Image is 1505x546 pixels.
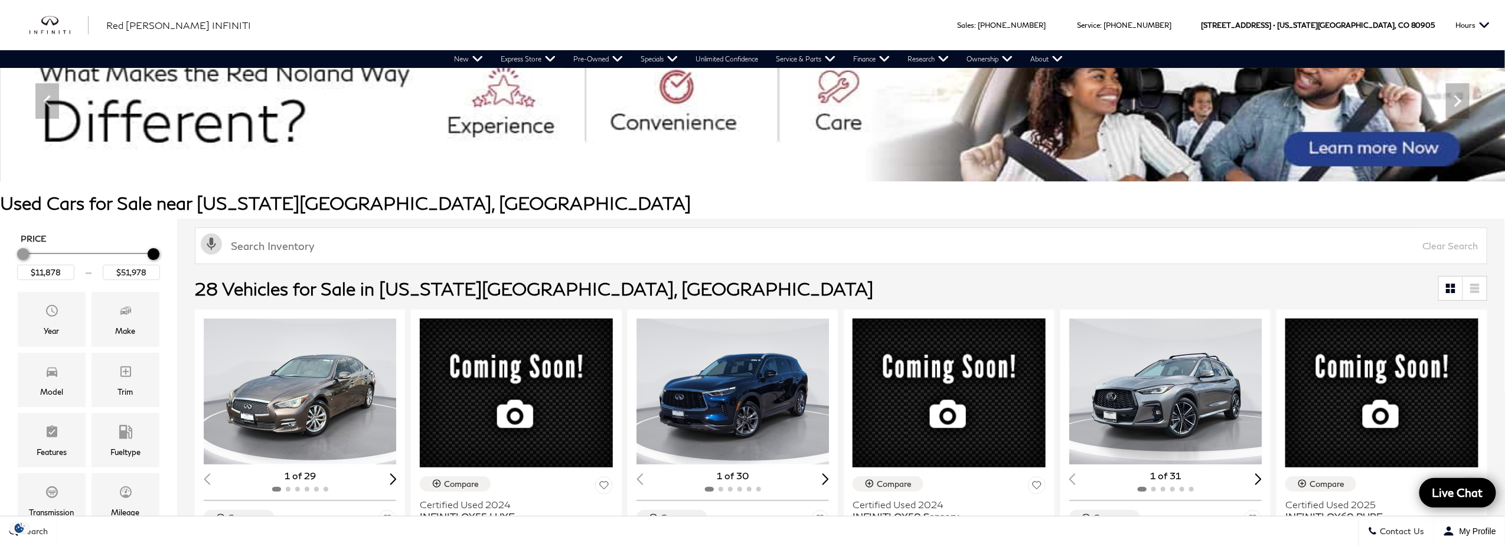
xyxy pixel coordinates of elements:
div: Next slide [390,473,397,485]
span: Year [45,301,59,324]
a: Pre-Owned [564,50,632,68]
div: Next [1446,83,1470,119]
section: Click to Open Cookie Consent Modal [6,522,33,534]
input: Minimum [17,265,74,280]
span: Make [119,301,133,324]
input: Maximum [103,265,160,280]
span: Certified Used 2024 [853,499,1036,511]
div: 1 / 2 [204,318,398,464]
div: Compare [1093,512,1128,523]
div: Fueltype [110,446,141,459]
div: 1 / 2 [1069,318,1264,464]
div: Next slide [1255,473,1262,485]
a: Live Chat [1419,478,1496,508]
div: Compare [661,512,696,523]
div: TransmissionTransmission [18,473,86,528]
span: 28 Vehicles for Sale in [US_STATE][GEOGRAPHIC_DATA], [GEOGRAPHIC_DATA] [195,278,873,299]
button: Save Vehicle [1244,510,1262,532]
div: FueltypeFueltype [92,413,159,467]
div: Transmission [30,506,74,519]
div: Mileage [112,506,140,519]
a: Express Store [492,50,564,68]
svg: Click to toggle on voice search [201,233,222,255]
a: Ownership [958,50,1021,68]
span: Mileage [119,482,133,506]
span: Go to slide 2 [739,160,750,171]
a: Certified Used 2024INFINITI QX55 LUXE [420,499,612,522]
img: 2025 INFINITI QX60 PURE [1285,318,1478,467]
a: Specials [632,50,687,68]
div: ModelModel [18,353,86,407]
div: Minimum Price [17,248,29,260]
div: MakeMake [92,292,159,346]
span: Live Chat [1426,485,1489,500]
div: 1 of 30 [636,469,829,482]
div: TrimTrim [92,353,159,407]
span: Go to slide 4 [772,160,783,171]
div: Year [44,324,60,337]
div: Trim [118,385,133,398]
div: Next slide [822,473,830,485]
a: [STREET_ADDRESS] • [US_STATE][GEOGRAPHIC_DATA], CO 80905 [1201,21,1435,30]
div: 1 of 31 [1069,469,1262,482]
div: MileageMileage [92,473,159,528]
button: Compare Vehicle [1285,476,1356,492]
span: Certified Used 2024 [420,499,603,511]
a: [PHONE_NUMBER] [978,21,1046,30]
img: Opt-Out Icon [6,522,33,534]
span: Go to slide 3 [755,160,767,171]
a: Unlimited Confidence [687,50,767,68]
img: 2022 INFINITI QX60 LUXE 1 [636,318,831,464]
button: Compare Vehicle [636,510,707,525]
div: Make [116,324,136,337]
a: infiniti [30,16,89,35]
button: Compare Vehicle [853,476,923,492]
a: [PHONE_NUMBER] [1104,21,1171,30]
button: Save Vehicle [1461,476,1478,498]
a: About [1021,50,1072,68]
span: : [974,21,976,30]
img: 2014 INFINITI Q50 Premium 1 [204,318,398,464]
span: Transmission [45,482,59,506]
span: Model [45,362,59,385]
div: Compare [444,479,479,489]
button: Save Vehicle [811,510,829,532]
div: YearYear [18,292,86,346]
button: Save Vehicle [378,510,396,532]
nav: Main Navigation [445,50,1072,68]
span: Trim [119,362,133,385]
span: Search [18,526,48,537]
span: : [1100,21,1102,30]
button: Save Vehicle [595,476,613,498]
span: Red [PERSON_NAME] INFINITI [106,19,251,31]
div: Price [17,244,160,280]
span: Fueltype [119,422,133,446]
span: Contact Us [1377,526,1425,537]
span: Service [1077,21,1100,30]
button: Save Vehicle [1028,476,1046,498]
span: INFINITI QX60 PURE [1285,511,1469,522]
div: Compare [1310,479,1344,489]
div: 1 / 2 [636,318,831,464]
div: Features [37,446,67,459]
span: My Profile [1455,526,1496,536]
img: INFINITI [30,16,89,35]
a: New [445,50,492,68]
a: Research [899,50,958,68]
span: Sales [957,21,974,30]
div: Previous [35,83,59,119]
button: Compare Vehicle [1069,510,1140,525]
div: Maximum Price [148,248,159,260]
button: Compare Vehicle [204,510,275,525]
div: 1 of 29 [204,469,396,482]
div: Model [40,385,63,398]
a: Red [PERSON_NAME] INFINITI [106,18,251,32]
a: Finance [844,50,899,68]
div: FeaturesFeatures [18,413,86,467]
button: Open user profile menu [1434,516,1505,546]
span: Features [45,422,59,446]
h5: Price [21,233,156,244]
div: Compare [877,479,912,489]
div: Compare [228,512,263,523]
span: Go to slide 1 [722,160,734,171]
